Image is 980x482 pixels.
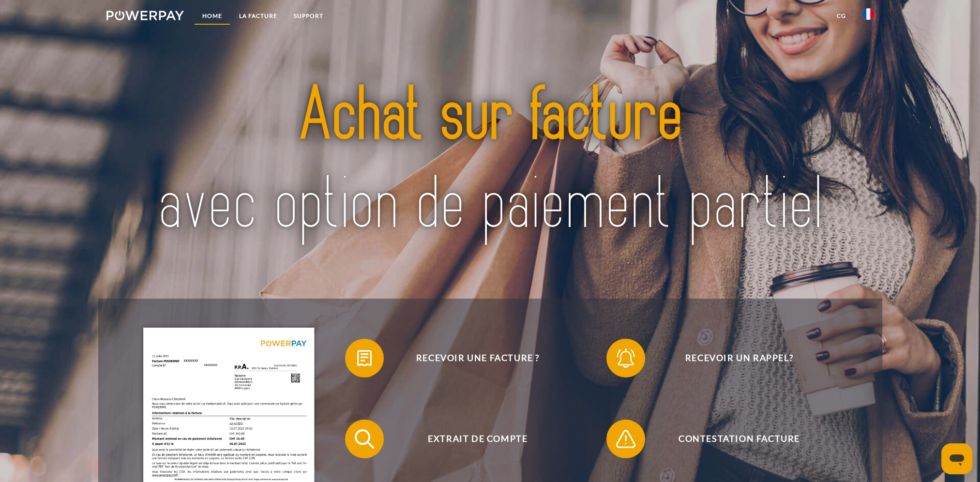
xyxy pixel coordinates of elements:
[230,7,285,25] a: LA FACTURE
[606,420,858,458] button: Contestation Facture
[352,346,377,370] img: qb_bill.svg
[614,346,638,370] img: qb_bell.svg
[620,420,858,458] span: Contestation Facture
[359,339,596,377] span: Recevoir une facture ?
[345,339,597,377] button: Recevoir une facture ?
[285,7,331,25] a: Support
[620,339,858,377] span: Recevoir un rappel?
[194,7,230,25] a: Home
[606,339,858,377] button: Recevoir un rappel?
[862,8,874,20] img: fr
[106,11,184,20] img: logo-powerpay-white.svg
[941,443,972,474] iframe: Bouton de lancement de la fenêtre de messagerie
[359,420,596,458] span: Extrait de compte
[829,7,854,25] a: CG
[614,427,638,451] img: qb_warning.svg
[352,427,377,451] img: qb_search.svg
[144,48,836,274] img: title-powerpay_fr.svg
[345,420,597,458] button: Extrait de compte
